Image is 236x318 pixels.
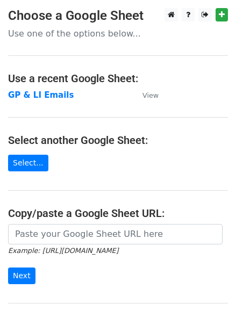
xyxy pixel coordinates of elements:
[8,8,228,24] h3: Choose a Google Sheet
[8,268,35,284] input: Next
[8,72,228,85] h4: Use a recent Google Sheet:
[8,155,48,171] a: Select...
[8,207,228,220] h4: Copy/paste a Google Sheet URL:
[132,90,159,100] a: View
[8,90,74,100] a: GP & LI Emails
[8,224,223,244] input: Paste your Google Sheet URL here
[8,247,118,255] small: Example: [URL][DOMAIN_NAME]
[142,91,159,99] small: View
[8,28,228,39] p: Use one of the options below...
[8,134,228,147] h4: Select another Google Sheet:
